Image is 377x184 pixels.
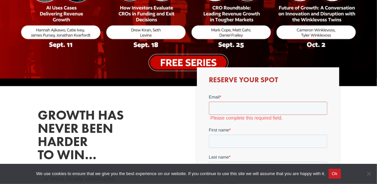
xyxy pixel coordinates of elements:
h2: Growth has never been harder to win… [38,109,137,165]
h3: Reserve Your Spot [209,76,327,87]
button: Ok [329,169,341,179]
span: No [365,170,372,177]
strong: Why we ask for this [1,95,35,99]
label: Please complete this required field. [2,21,118,27]
span: We use cookies to ensure that we give you the best experience on our website. If you continue to ... [36,170,325,177]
